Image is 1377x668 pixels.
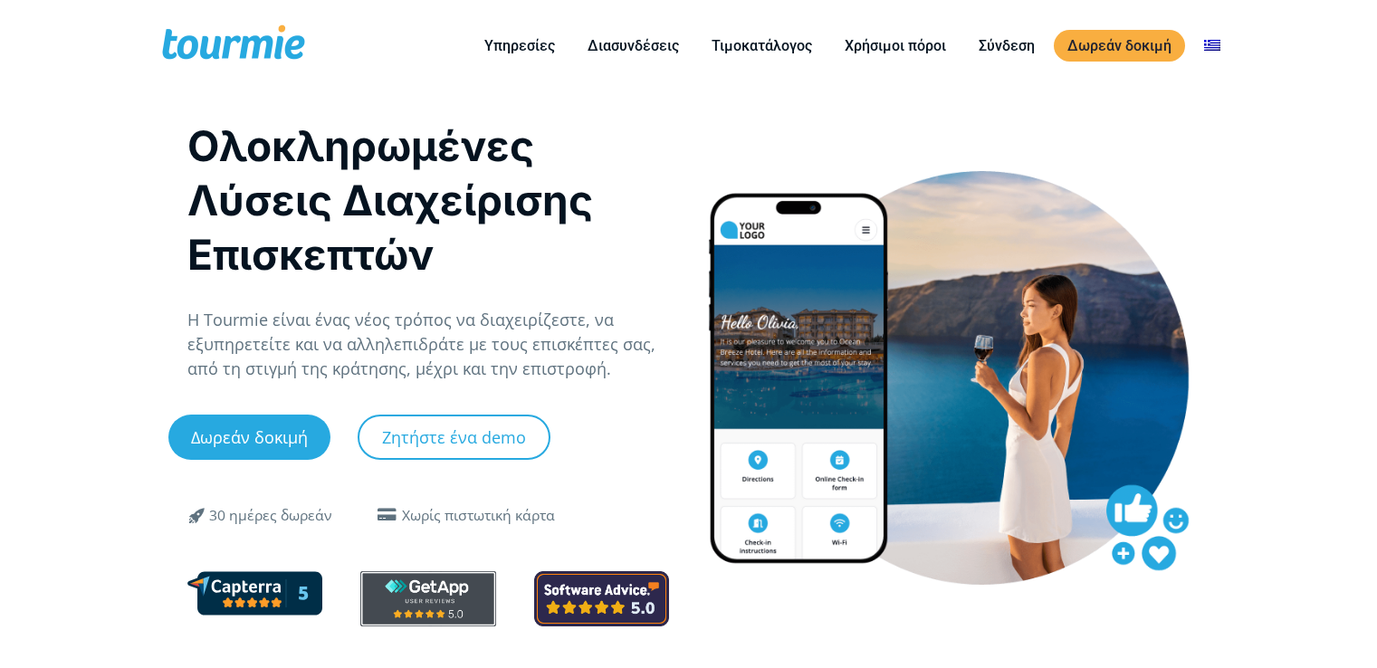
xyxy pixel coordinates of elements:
a: Ζητήστε ένα demo [358,415,550,460]
a: Αλλαγή σε [1191,34,1234,57]
span:  [373,508,402,522]
p: Η Tourmie είναι ένας νέος τρόπος να διαχειρίζεστε, να εξυπηρετείτε και να αλληλεπιδράτε με τους ε... [187,308,670,381]
div: 30 ημέρες δωρεάν [209,505,332,527]
a: Υπηρεσίες [471,34,569,57]
a: Χρήσιμοι πόροι [831,34,960,57]
a: Δωρεάν δοκιμή [168,415,330,460]
span:  [177,504,220,526]
a: Σύνδεση [965,34,1048,57]
div: Χωρίς πιστωτική κάρτα [402,505,555,527]
h1: Ολοκληρωμένες Λύσεις Διαχείρισης Επισκεπτών [187,119,670,282]
a: Διασυνδέσεις [574,34,693,57]
a: Δωρεάν δοκιμή [1054,30,1185,62]
a: Τιμοκατάλογος [698,34,826,57]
